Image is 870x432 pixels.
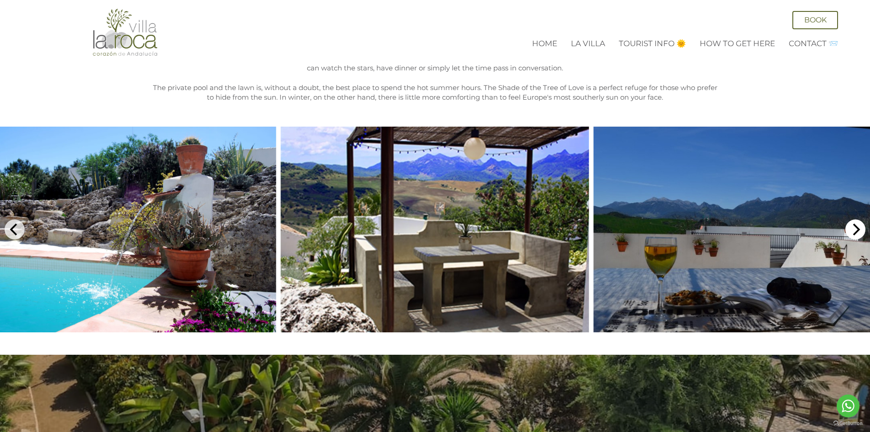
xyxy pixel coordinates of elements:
button: Next [845,219,865,240]
a: Go to GetButton.io website [833,421,863,426]
button: Previous [5,219,25,240]
a: Home [532,39,557,48]
a: How to get here [700,39,775,48]
a: La Villa [571,39,605,48]
img: upper terrace with mountain view [281,127,589,332]
img: Villa La Roca - A fusion of modern and classical Andalucian architecture [91,8,159,57]
a: Contact 📨 [789,39,838,48]
a: Tourist Info 🌞 [619,39,686,48]
a: Go to whatsapp [837,395,859,417]
a: Book [792,11,838,29]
